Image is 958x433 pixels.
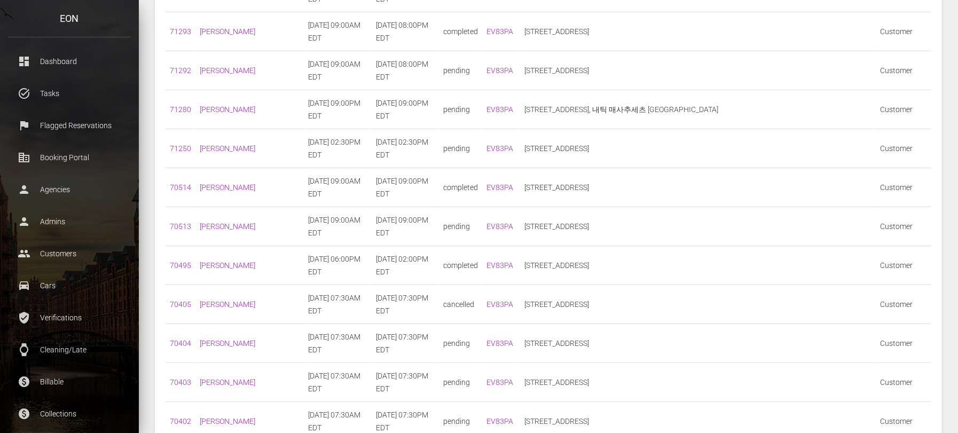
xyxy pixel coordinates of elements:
[304,168,372,207] td: [DATE] 09:00AM EDT
[876,324,931,363] td: Customer
[170,183,191,192] a: 70514
[439,246,482,285] td: completed
[876,90,931,129] td: Customer
[8,48,131,75] a: dashboard Dashboard
[200,66,255,75] a: [PERSON_NAME]
[439,207,482,246] td: pending
[520,51,876,90] td: [STREET_ADDRESS]
[16,85,123,101] p: Tasks
[876,246,931,285] td: Customer
[486,300,513,309] a: EV83PA
[304,207,372,246] td: [DATE] 09:00AM EDT
[372,129,439,168] td: [DATE] 02:30PM EDT
[8,240,131,267] a: people Customers
[372,51,439,90] td: [DATE] 08:00PM EDT
[876,168,931,207] td: Customer
[520,12,876,51] td: [STREET_ADDRESS]
[372,12,439,51] td: [DATE] 08:00PM EDT
[8,176,131,203] a: person Agencies
[170,66,191,75] a: 71292
[170,222,191,231] a: 70513
[520,90,876,129] td: [STREET_ADDRESS], 내틱 매사추세츠 [GEOGRAPHIC_DATA]
[200,144,255,153] a: [PERSON_NAME]
[200,183,255,192] a: [PERSON_NAME]
[372,246,439,285] td: [DATE] 02:00PM EDT
[372,363,439,402] td: [DATE] 07:30PM EDT
[486,339,513,348] a: EV83PA
[372,285,439,324] td: [DATE] 07:30PM EDT
[486,144,513,153] a: EV83PA
[304,324,372,363] td: [DATE] 07:30AM EDT
[439,129,482,168] td: pending
[200,105,255,114] a: [PERSON_NAME]
[8,272,131,299] a: drive_eta Cars
[200,261,255,270] a: [PERSON_NAME]
[16,310,123,326] p: Verifications
[372,207,439,246] td: [DATE] 09:00PM EDT
[372,324,439,363] td: [DATE] 07:30PM EDT
[200,378,255,387] a: [PERSON_NAME]
[16,214,123,230] p: Admins
[372,90,439,129] td: [DATE] 09:00PM EDT
[200,300,255,309] a: [PERSON_NAME]
[304,363,372,402] td: [DATE] 07:30AM EDT
[304,12,372,51] td: [DATE] 09:00AM EDT
[170,417,191,426] a: 70402
[170,378,191,387] a: 70403
[8,144,131,171] a: corporate_fare Booking Portal
[200,27,255,36] a: [PERSON_NAME]
[439,168,482,207] td: completed
[439,363,482,402] td: pending
[16,406,123,422] p: Collections
[439,285,482,324] td: cancelled
[8,400,131,427] a: paid Collections
[16,246,123,262] p: Customers
[16,278,123,294] p: Cars
[520,246,876,285] td: [STREET_ADDRESS]
[170,339,191,348] a: 70404
[486,378,513,387] a: EV83PA
[200,417,255,426] a: [PERSON_NAME]
[304,129,372,168] td: [DATE] 02:30PM EDT
[304,246,372,285] td: [DATE] 06:00PM EDT
[439,51,482,90] td: pending
[16,117,123,133] p: Flagged Reservations
[304,90,372,129] td: [DATE] 09:00PM EDT
[304,285,372,324] td: [DATE] 07:30AM EDT
[200,339,255,348] a: [PERSON_NAME]
[486,417,513,426] a: EV83PA
[8,112,131,139] a: flag Flagged Reservations
[8,80,131,107] a: task_alt Tasks
[520,363,876,402] td: [STREET_ADDRESS]
[520,129,876,168] td: [STREET_ADDRESS]
[439,324,482,363] td: pending
[8,368,131,395] a: paid Billable
[520,324,876,363] td: [STREET_ADDRESS]
[16,342,123,358] p: Cleaning/Late
[170,27,191,36] a: 71293
[439,12,482,51] td: completed
[876,363,931,402] td: Customer
[486,105,513,114] a: EV83PA
[520,168,876,207] td: [STREET_ADDRESS]
[486,66,513,75] a: EV83PA
[486,261,513,270] a: EV83PA
[170,144,191,153] a: 71250
[16,374,123,390] p: Billable
[876,207,931,246] td: Customer
[486,222,513,231] a: EV83PA
[876,285,931,324] td: Customer
[439,90,482,129] td: pending
[520,207,876,246] td: [STREET_ADDRESS]
[520,285,876,324] td: [STREET_ADDRESS]
[876,12,931,51] td: Customer
[170,261,191,270] a: 70495
[170,300,191,309] a: 70405
[486,27,513,36] a: EV83PA
[8,304,131,331] a: verified_user Verifications
[16,53,123,69] p: Dashboard
[372,168,439,207] td: [DATE] 09:00PM EDT
[200,222,255,231] a: [PERSON_NAME]
[304,51,372,90] td: [DATE] 09:00AM EDT
[16,149,123,166] p: Booking Portal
